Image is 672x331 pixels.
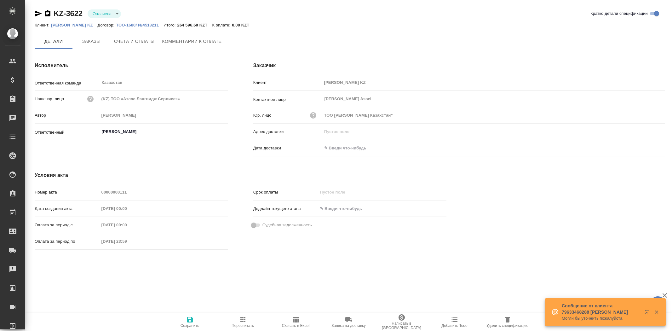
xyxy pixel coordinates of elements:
span: Счета и оплаты [114,38,155,45]
input: Пустое поле [318,188,373,197]
input: Пустое поле [99,188,228,197]
span: Судебная задолженность [262,222,312,228]
button: 🙏 [650,296,666,312]
input: Пустое поле [99,220,154,229]
p: Ответственный [35,129,99,136]
input: Пустое поле [99,237,154,246]
p: Адрес доставки [253,129,322,135]
button: Закрыть [650,309,663,315]
input: ✎ Введи что-нибудь [318,204,373,213]
p: Дата создания акта [35,206,99,212]
p: Договор: [97,23,116,27]
input: Пустое поле [99,204,154,213]
p: Автор [35,112,99,119]
p: Могли бы уточнить пожалуйста [562,315,640,322]
p: Клиент: [35,23,51,27]
p: Дата доставки [253,145,322,151]
p: Итого: [164,23,177,27]
p: [PERSON_NAME] KZ [51,23,97,27]
span: Комментарии к оплате [162,38,222,45]
input: ✎ Введи что-нибудь [322,143,377,153]
h4: Условия акта [35,171,446,179]
input: Пустое поле [99,111,228,120]
p: Ответственная команда [35,80,99,86]
p: Оплата за период по [35,238,99,245]
p: ТОО-1680/ №4513211 [116,23,164,27]
p: Сообщение от клиента 79633468288 [PERSON_NAME] [562,303,640,315]
p: Дедлайн текущего этапа [253,206,318,212]
p: К оплате: [212,23,232,27]
input: Пустое поле [322,111,665,120]
h4: Исполнитель [35,62,228,69]
span: Детали [38,38,69,45]
p: Оплата за период с [35,222,99,228]
button: Оплачена [91,11,113,16]
input: Пустое поле [99,94,228,103]
span: Кратко детали спецификации [590,10,648,17]
input: Пустое поле [322,127,665,136]
h4: Заказчик [253,62,665,69]
p: Номер акта [35,189,99,195]
input: Пустое поле [322,78,665,87]
p: Контактное лицо [253,96,322,103]
button: Скопировать ссылку для ЯМессенджера [35,10,42,17]
div: Оплачена [88,9,121,18]
button: Open [225,131,226,132]
p: Наше юр. лицо [35,96,64,102]
p: 264 596,60 KZT [177,23,212,27]
span: Заказы [76,38,106,45]
p: Клиент [253,79,322,86]
p: Срок оплаты [253,189,318,195]
button: Скопировать ссылку [44,10,51,17]
a: [PERSON_NAME] KZ [51,22,97,27]
p: 0,00 KZT [232,23,254,27]
p: Юр. лицо [253,112,272,119]
button: Открыть в новой вкладке [641,306,656,321]
a: ТОО-1680/ №4513211 [116,22,164,27]
a: KZ-3622 [54,9,83,18]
